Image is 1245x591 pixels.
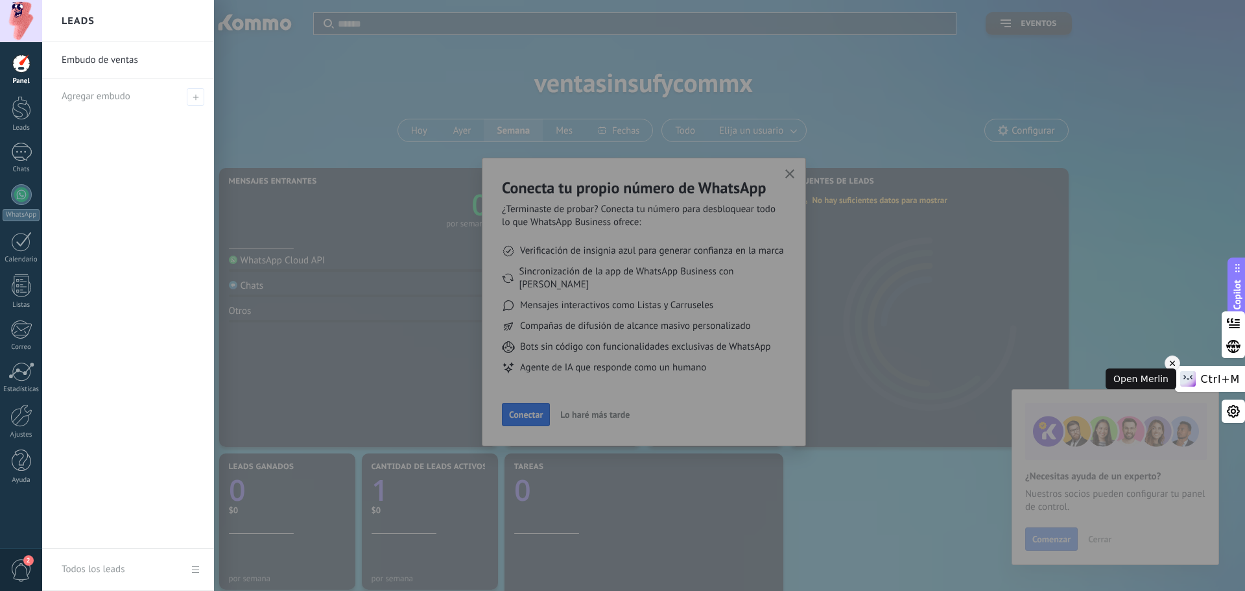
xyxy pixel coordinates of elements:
[3,385,40,394] div: Estadísticas
[3,209,40,221] div: WhatsApp
[62,42,201,78] a: Embudo de ventas
[62,551,124,588] div: Todos los leads
[3,77,40,86] div: Panel
[42,549,214,591] a: Todos los leads
[3,165,40,174] div: Chats
[62,1,95,42] h2: Leads
[3,124,40,132] div: Leads
[3,476,40,485] div: Ayuda
[3,431,40,439] div: Ajustes
[3,256,40,264] div: Calendario
[1231,280,1244,309] span: Copilot
[3,301,40,309] div: Listas
[187,88,204,106] span: Agregar embudo
[62,90,130,103] span: Agregar embudo
[23,555,34,566] span: 2
[3,343,40,352] div: Correo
